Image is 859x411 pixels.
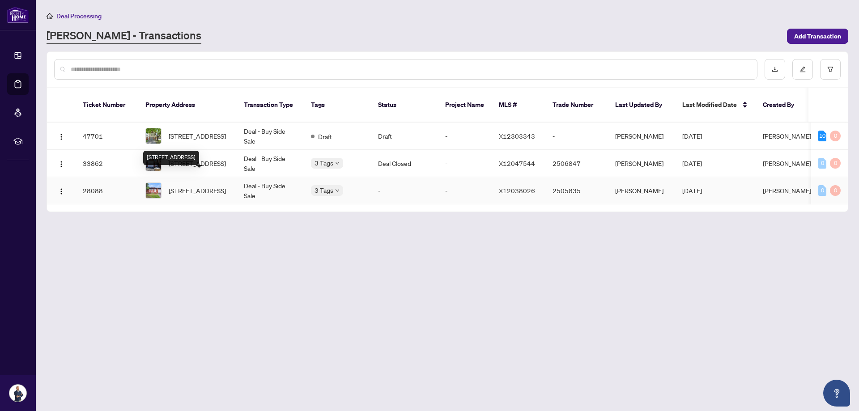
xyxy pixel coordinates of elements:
[335,161,340,165] span: down
[76,123,138,150] td: 47701
[371,150,438,177] td: Deal Closed
[138,88,237,123] th: Property Address
[146,183,161,198] img: thumbnail-img
[499,186,535,195] span: X12038026
[682,100,737,110] span: Last Modified Date
[371,177,438,204] td: -
[499,132,535,140] span: X12303343
[237,150,304,177] td: Deal - Buy Side Sale
[438,150,492,177] td: -
[756,88,809,123] th: Created By
[545,123,608,150] td: -
[830,158,841,169] div: 0
[545,88,608,123] th: Trade Number
[169,131,226,141] span: [STREET_ADDRESS]
[818,131,826,141] div: 10
[315,158,333,168] span: 3 Tags
[56,12,102,20] span: Deal Processing
[54,156,68,170] button: Logo
[58,188,65,195] img: Logo
[371,88,438,123] th: Status
[492,88,545,123] th: MLS #
[763,159,811,167] span: [PERSON_NAME]
[823,380,850,407] button: Open asap
[438,177,492,204] td: -
[58,161,65,168] img: Logo
[304,88,371,123] th: Tags
[146,128,161,144] img: thumbnail-img
[763,186,811,195] span: [PERSON_NAME]
[237,177,304,204] td: Deal - Buy Side Sale
[237,88,304,123] th: Transaction Type
[608,177,675,204] td: [PERSON_NAME]
[608,88,675,123] th: Last Updated By
[499,159,535,167] span: X12047544
[315,185,333,195] span: 3 Tags
[335,188,340,193] span: down
[799,66,806,72] span: edit
[47,13,53,19] span: home
[608,150,675,177] td: [PERSON_NAME]
[820,59,841,80] button: filter
[682,186,702,195] span: [DATE]
[792,59,813,80] button: edit
[787,29,848,44] button: Add Transaction
[9,385,26,402] img: Profile Icon
[608,123,675,150] td: [PERSON_NAME]
[7,7,29,23] img: logo
[438,123,492,150] td: -
[54,129,68,143] button: Logo
[371,123,438,150] td: Draft
[318,131,332,141] span: Draft
[438,88,492,123] th: Project Name
[830,185,841,196] div: 0
[76,150,138,177] td: 33862
[143,151,199,165] div: [STREET_ADDRESS]
[54,183,68,198] button: Logo
[772,66,778,72] span: download
[675,88,756,123] th: Last Modified Date
[47,28,201,44] a: [PERSON_NAME] - Transactions
[169,186,226,195] span: [STREET_ADDRESS]
[682,159,702,167] span: [DATE]
[818,158,826,169] div: 0
[763,132,811,140] span: [PERSON_NAME]
[794,29,841,43] span: Add Transaction
[237,123,304,150] td: Deal - Buy Side Sale
[830,131,841,141] div: 0
[682,132,702,140] span: [DATE]
[76,88,138,123] th: Ticket Number
[76,177,138,204] td: 28088
[818,185,826,196] div: 0
[545,150,608,177] td: 2506847
[545,177,608,204] td: 2505835
[58,133,65,140] img: Logo
[765,59,785,80] button: download
[827,66,833,72] span: filter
